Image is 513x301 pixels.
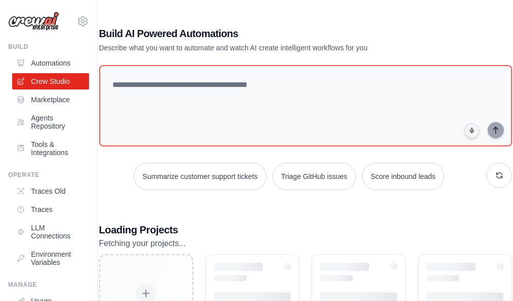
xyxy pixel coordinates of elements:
div: Operate [8,171,89,179]
a: Automations [12,55,89,71]
a: Marketplace [12,92,89,108]
a: Agents Repository [12,110,89,134]
iframe: Chat Widget [462,252,513,301]
h3: Loading Projects [99,223,512,237]
a: Crew Studio [12,73,89,89]
div: Manage [8,281,89,289]
a: LLM Connections [12,220,89,244]
img: Logo [8,12,59,31]
p: Fetching your projects... [99,237,512,250]
a: Environment Variables [12,246,89,270]
a: Traces [12,201,89,218]
button: Click to speak your automation idea [464,123,479,138]
p: Describe what you want to automate and watch AI create intelligent workflows for you [99,43,441,53]
div: Build [8,43,89,51]
a: Traces Old [12,183,89,199]
h1: Build AI Powered Automations [99,26,441,41]
a: Tools & Integrations [12,136,89,161]
button: Score inbound leads [362,163,444,190]
button: Summarize customer support tickets [134,163,266,190]
button: Get new suggestions [487,163,512,188]
button: Triage GitHub issues [273,163,356,190]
